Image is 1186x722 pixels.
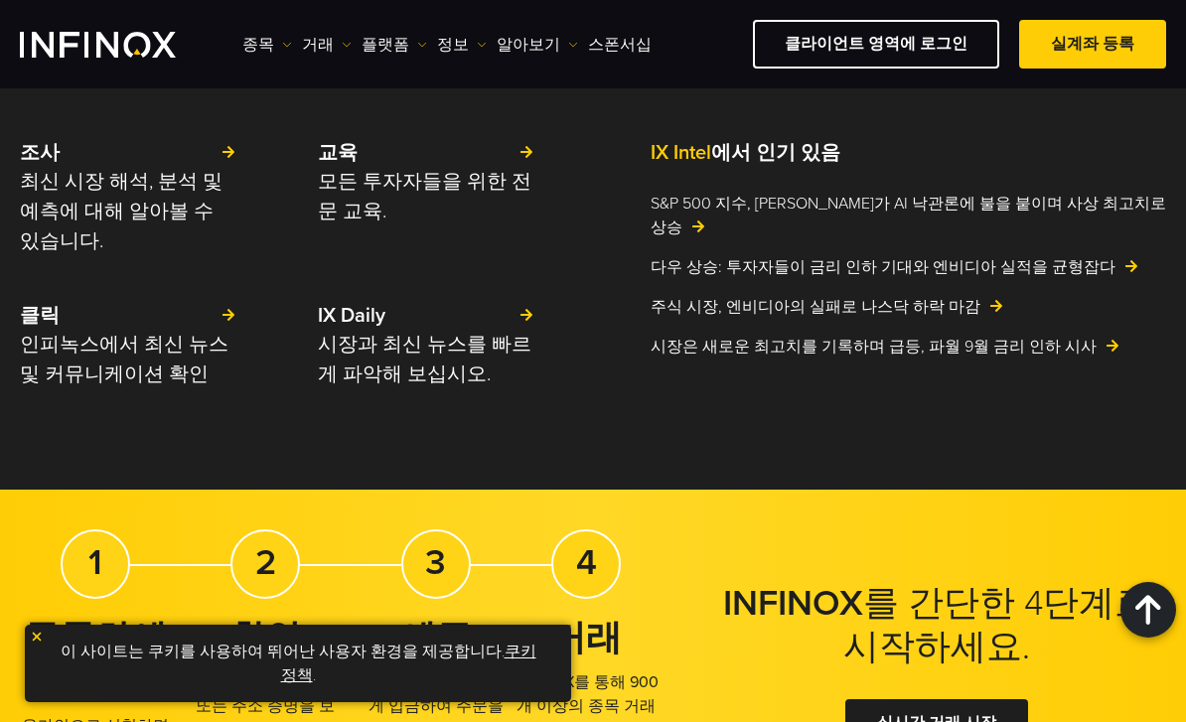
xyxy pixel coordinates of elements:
[723,582,863,625] strong: INFINOX
[20,141,60,165] strong: 조사
[651,192,1166,239] a: S&P 500 지수, [PERSON_NAME]가 AI 낙관론에 불을 붙이며 사상 최고치로 상승
[24,617,167,703] strong: 등록하세요
[576,541,597,584] strong: 4
[318,141,358,165] strong: 교육
[362,33,427,57] a: 플랫폼
[400,617,472,659] strong: 예금
[229,617,301,659] strong: 확인
[651,141,840,165] strong: 에서 인기 있음
[651,141,711,165] span: IX Intel
[437,33,487,57] a: 정보
[707,582,1166,669] h2: 를 간단한 4단계로 시작하세요.
[35,635,561,692] p: 이 사이트는 쿠키를 사용하여 뛰어난 사용자 환경을 제공합니다. .
[753,20,999,69] a: 클라이언트 영역에 로그인
[318,167,535,226] p: 모든 투자자들을 위한 전문 교육.
[651,295,1166,319] a: 주식 시장, 엔비디아의 실패로 나스닥 하락 마감
[318,330,535,389] p: 시장과 최신 뉴스를 빠르게 파악해 보십시오.
[588,33,652,57] a: 스폰서십
[302,33,352,57] a: 거래
[318,139,535,226] a: 교육 모든 투자자들을 위한 전문 교육.
[318,304,385,328] strong: IX Daily
[425,541,446,584] strong: 3
[497,33,578,57] a: 알아보기
[651,335,1166,359] a: 시장은 새로운 최고치를 기록하며 급등, 파월 9월 금리 인하 시사
[20,302,237,389] a: 클릭 인피녹스에서 최신 뉴스 및 커뮤니케이션 확인
[242,33,292,57] a: 종목
[1019,20,1166,69] a: 실계좌 등록
[88,541,102,584] strong: 1
[255,541,276,584] strong: 2
[20,167,237,256] p: 최신 시장 해석, 분석 및 예측에 대해 알아볼 수 있습니다.
[30,630,44,644] img: yellow close icon
[318,302,535,389] a: IX Daily 시장과 최신 뉴스를 빠르게 파악해 보십시오.
[20,139,237,256] a: 조사 최신 시장 해석, 분석 및 예측에 대해 알아볼 수 있습니다.
[651,255,1166,279] a: 다우 상승: 투자자들이 금리 인하 기대와 엔비디아 실적을 균형잡다
[20,32,222,58] a: INFINOX Logo
[20,304,60,328] strong: 클릭
[550,617,622,659] strong: 거래
[20,330,237,389] p: 인피녹스에서 최신 뉴스 및 커뮤니케이션 확인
